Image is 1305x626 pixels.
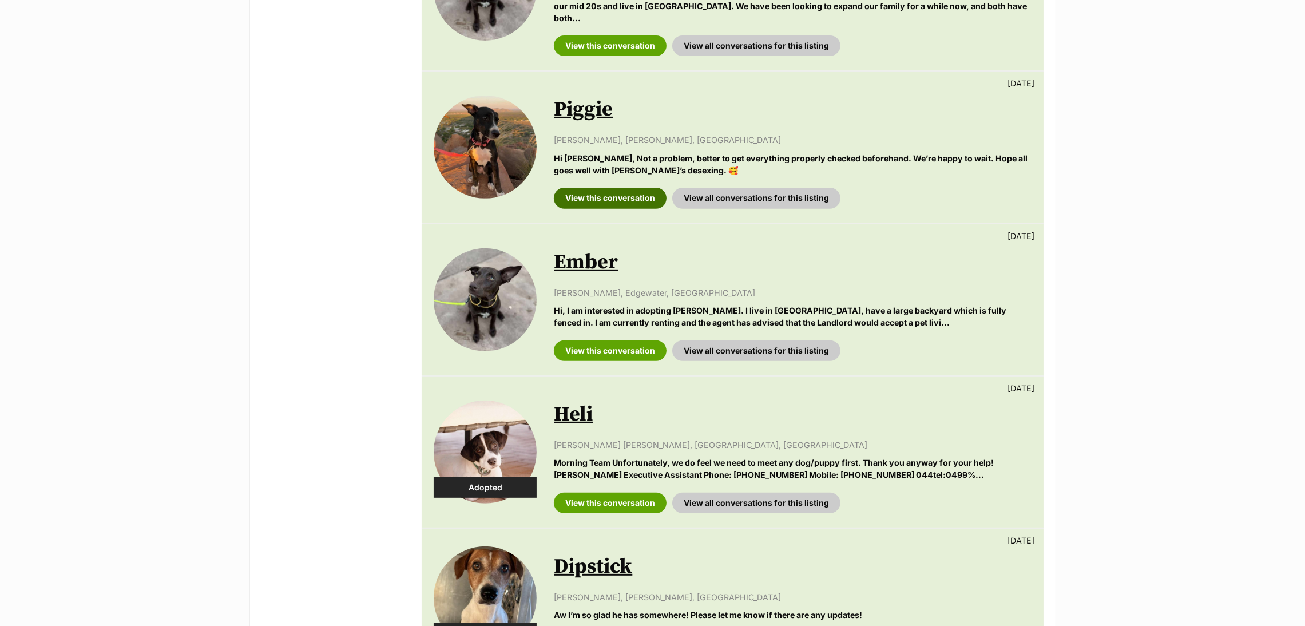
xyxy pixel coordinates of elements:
a: View this conversation [554,35,667,56]
img: Heli [434,401,537,504]
p: Hi [PERSON_NAME], Not a problem, better to get everything properly checked beforehand. We’re happ... [554,152,1032,177]
a: Dipstick [554,554,632,580]
a: View all conversations for this listing [672,188,840,208]
p: Morning Team Unfortunately, we do feel we need to meet any dog/puppy first. Thank you anyway for ... [554,457,1032,481]
a: View all conversations for this listing [672,340,840,361]
p: [DATE] [1008,534,1035,546]
p: [DATE] [1008,77,1035,89]
a: Ember [554,249,618,275]
a: View this conversation [554,493,667,513]
img: Ember [434,248,537,351]
p: [PERSON_NAME], Edgewater, [GEOGRAPHIC_DATA] [554,287,1032,299]
a: Piggie [554,97,613,122]
div: Adopted [434,477,537,498]
a: View this conversation [554,340,667,361]
p: [DATE] [1008,230,1035,242]
p: [DATE] [1008,382,1035,394]
p: [PERSON_NAME], [PERSON_NAME], [GEOGRAPHIC_DATA] [554,134,1032,146]
a: View this conversation [554,188,667,208]
img: Piggie [434,96,537,199]
p: [PERSON_NAME] [PERSON_NAME], [GEOGRAPHIC_DATA], [GEOGRAPHIC_DATA] [554,439,1032,451]
p: Hi, I am interested in adopting [PERSON_NAME]. I live in [GEOGRAPHIC_DATA], have a large backyard... [554,304,1032,329]
p: Aw I’m so glad he has somewhere! Please let me know if there are any updates! [554,609,1032,621]
a: Heli [554,402,593,427]
a: View all conversations for this listing [672,493,840,513]
a: View all conversations for this listing [672,35,840,56]
p: [PERSON_NAME], [PERSON_NAME], [GEOGRAPHIC_DATA] [554,591,1032,603]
